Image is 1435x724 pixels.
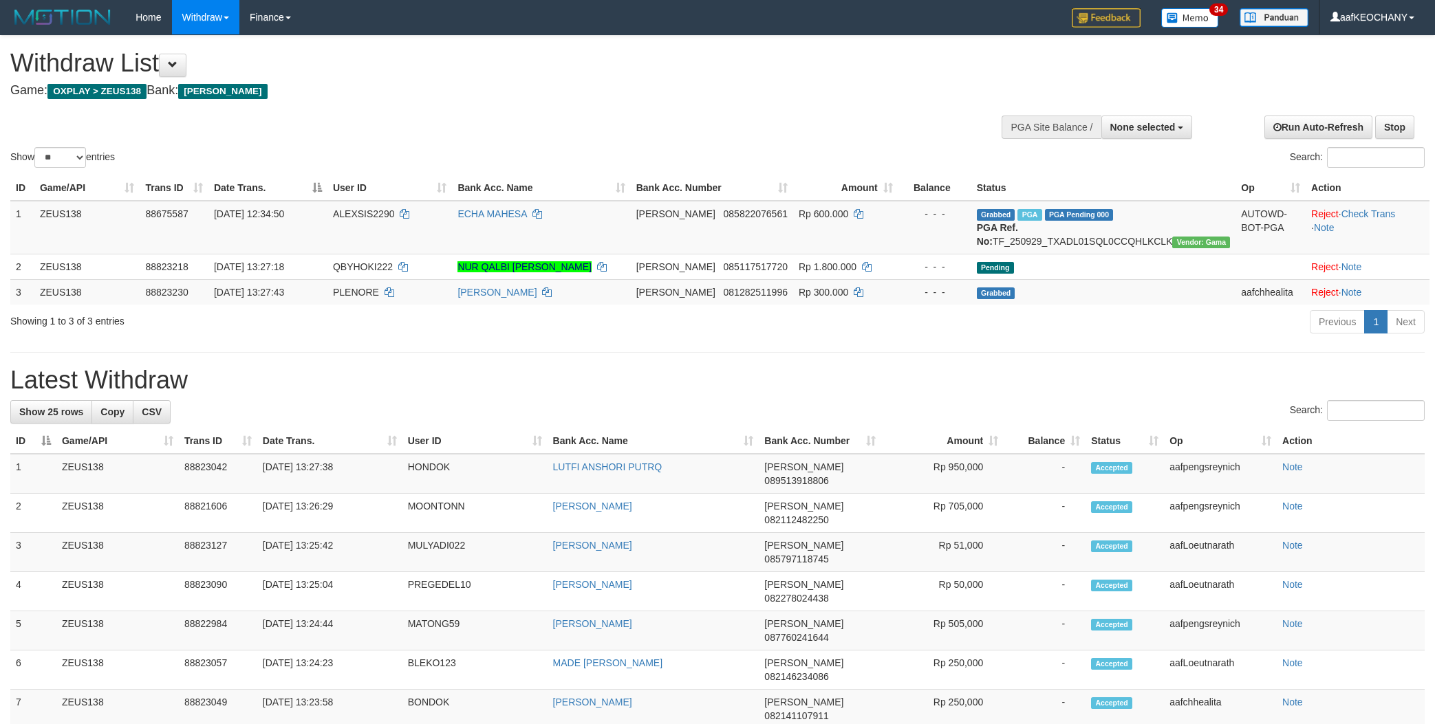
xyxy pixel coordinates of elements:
[56,428,179,454] th: Game/API: activate to sort column ascending
[1164,428,1277,454] th: Op: activate to sort column ascending
[724,261,788,272] span: Copy 085117517720 to clipboard
[402,572,548,611] td: PREGEDEL10
[1306,254,1429,279] td: ·
[402,428,548,454] th: User ID: activate to sort column ascending
[881,454,1004,494] td: Rp 950,000
[402,454,548,494] td: HONDOK
[1091,501,1132,513] span: Accepted
[724,287,788,298] span: Copy 081282511996 to clipboard
[553,696,632,707] a: [PERSON_NAME]
[34,147,86,168] select: Showentries
[553,501,632,512] a: [PERSON_NAME]
[1086,428,1164,454] th: Status: activate to sort column ascending
[1327,400,1425,421] input: Search:
[457,261,592,272] a: NUR QALBI [PERSON_NAME]
[1110,122,1176,133] span: None selected
[764,579,843,590] span: [PERSON_NAME]
[257,428,402,454] th: Date Trans.: activate to sort column ascending
[977,209,1015,221] span: Grabbed
[881,494,1004,533] td: Rp 705,000
[1091,462,1132,474] span: Accepted
[1091,697,1132,709] span: Accepted
[1004,533,1086,572] td: -
[904,207,966,221] div: - - -
[764,501,843,512] span: [PERSON_NAME]
[1236,279,1306,305] td: aafchhealita
[333,208,395,219] span: ALEXSIS2290
[553,540,632,551] a: [PERSON_NAME]
[10,279,34,305] td: 3
[764,657,843,668] span: [PERSON_NAME]
[179,572,257,611] td: 88823090
[10,7,115,28] img: MOTION_logo.png
[1277,428,1425,454] th: Action
[881,572,1004,611] td: Rp 50,000
[1327,147,1425,168] input: Search:
[1091,658,1132,670] span: Accepted
[179,650,257,690] td: 88823057
[1004,650,1086,690] td: -
[1004,454,1086,494] td: -
[145,208,188,219] span: 88675587
[140,175,208,201] th: Trans ID: activate to sort column ascending
[764,710,828,721] span: Copy 082141107911 to clipboard
[1045,209,1114,221] span: PGA Pending
[1240,8,1308,27] img: panduan.png
[1101,116,1193,139] button: None selected
[10,454,56,494] td: 1
[799,261,856,272] span: Rp 1.800.000
[1004,428,1086,454] th: Balance: activate to sort column ascending
[1311,208,1339,219] a: Reject
[724,208,788,219] span: Copy 085822076561 to clipboard
[636,208,715,219] span: [PERSON_NAME]
[764,514,828,525] span: Copy 082112482250 to clipboard
[10,428,56,454] th: ID: activate to sort column descending
[56,494,179,533] td: ZEUS138
[100,406,125,417] span: Copy
[1004,572,1086,611] td: -
[1282,540,1303,551] a: Note
[799,287,848,298] span: Rp 300.000
[10,309,587,328] div: Showing 1 to 3 of 3 entries
[214,208,284,219] span: [DATE] 12:34:50
[34,279,140,305] td: ZEUS138
[971,201,1236,254] td: TF_250929_TXADL01SQL0CCQHLKCLK
[402,650,548,690] td: BLEKO123
[1164,572,1277,611] td: aafLoeutnarath
[1091,619,1132,630] span: Accepted
[1306,175,1429,201] th: Action
[764,696,843,707] span: [PERSON_NAME]
[56,533,179,572] td: ZEUS138
[764,475,828,486] span: Copy 089513918806 to clipboard
[548,428,759,454] th: Bank Acc. Name: activate to sort column ascending
[179,494,257,533] td: 88821606
[764,461,843,472] span: [PERSON_NAME]
[1236,175,1306,201] th: Op: activate to sort column ascending
[881,428,1004,454] th: Amount: activate to sort column ascending
[145,261,188,272] span: 88823218
[214,287,284,298] span: [DATE] 13:27:43
[1282,618,1303,629] a: Note
[1017,209,1042,221] span: Marked by aafpengsreynich
[799,208,848,219] span: Rp 600.000
[971,175,1236,201] th: Status
[1164,494,1277,533] td: aafpengsreynich
[904,260,966,274] div: - - -
[179,533,257,572] td: 88823127
[1306,279,1429,305] td: ·
[1282,461,1303,472] a: Note
[1282,501,1303,512] a: Note
[631,175,793,201] th: Bank Acc. Number: activate to sort column ascending
[145,287,188,298] span: 88823230
[91,400,133,424] a: Copy
[257,572,402,611] td: [DATE] 13:25:04
[764,540,843,551] span: [PERSON_NAME]
[402,611,548,650] td: MATONG59
[179,611,257,650] td: 88822984
[133,400,171,424] a: CSV
[1164,611,1277,650] td: aafpengsreynich
[10,50,943,77] h1: Withdraw List
[1091,580,1132,591] span: Accepted
[636,287,715,298] span: [PERSON_NAME]
[764,618,843,629] span: [PERSON_NAME]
